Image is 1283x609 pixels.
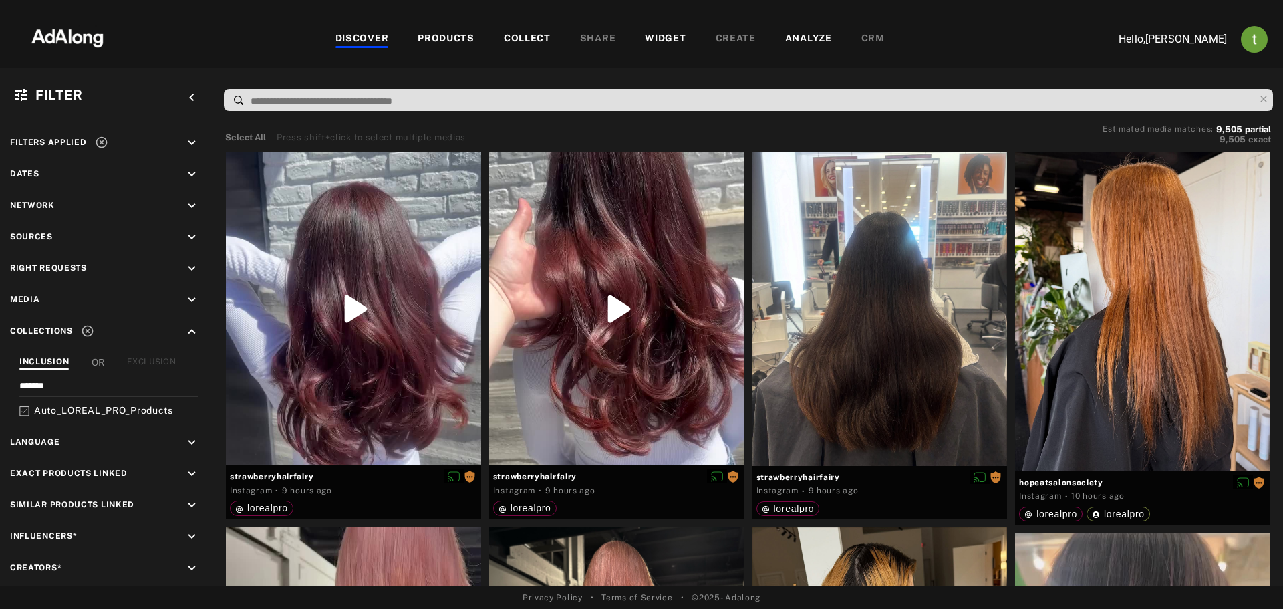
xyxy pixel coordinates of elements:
i: keyboard_arrow_down [184,136,199,150]
div: lorealpro [235,503,288,513]
span: · [802,486,805,497]
div: Instagram [1019,490,1061,502]
img: 63233d7d88ed69de3c212112c67096b6.png [9,17,126,57]
i: keyboard_arrow_down [184,167,199,182]
span: lorealpro [247,503,288,513]
span: Sources [10,232,53,241]
div: PRODUCTS [418,31,474,47]
div: CRM [861,31,885,47]
span: strawberryhairfairy [756,471,1004,483]
span: Similar Products Linked [10,500,134,509]
span: • [591,592,594,604]
div: Instagram [493,485,535,497]
i: keyboard_arrow_down [184,293,199,308]
span: Dates [10,169,39,178]
span: strawberryhairfairy [493,471,740,483]
button: Disable diffusion on this media [444,469,464,483]
span: lorealpro [511,503,551,513]
div: COLLECT [504,31,551,47]
span: 9,505 [1220,134,1246,144]
i: keyboard_arrow_left [184,90,199,105]
span: Media [10,295,40,304]
i: keyboard_arrow_down [184,261,199,276]
img: ACg8ocJj1Mp6hOb8A41jL1uwSMxz7God0ICt0FEFk954meAQ=s96-c [1241,26,1268,53]
span: · [1065,491,1068,502]
span: · [275,485,279,496]
i: keyboard_arrow_down [184,230,199,245]
span: • [681,592,684,604]
button: Account settings [1238,23,1271,56]
div: SHARE [580,31,616,47]
div: EXCLUSION [127,356,176,370]
button: 9,505partial [1216,126,1271,133]
time: 2025-09-23T23:58:56.000Z [545,486,595,495]
span: Rights requested [1253,477,1265,487]
button: Disable diffusion on this media [970,470,990,484]
span: hopeatsalonsociety [1019,477,1266,489]
span: Right Requests [10,263,87,273]
span: Rights requested [727,471,739,481]
div: CREATE [716,31,756,47]
i: keyboard_arrow_down [184,435,199,450]
iframe: Chat Widget [1216,545,1283,609]
div: Instagram [756,485,799,497]
span: OR [92,356,105,370]
i: keyboard_arrow_down [184,199,199,213]
span: Rights requested [464,471,476,481]
a: Terms of Service [601,592,672,604]
span: · [539,485,542,496]
div: ANALYZE [785,31,832,47]
span: Collections [10,326,73,336]
span: Creators* [10,563,61,572]
span: Language [10,437,60,447]
span: strawberryhairfairy [230,471,477,483]
div: DISCOVER [335,31,389,47]
i: keyboard_arrow_down [184,498,199,513]
button: 9,505exact [1103,133,1271,146]
i: keyboard_arrow_up [184,324,199,339]
span: lorealpro [774,503,815,514]
i: keyboard_arrow_down [184,529,199,544]
span: Filter [35,87,83,103]
button: Disable diffusion on this media [1233,475,1253,489]
a: Privacy Policy [523,592,583,604]
time: 2025-09-23T22:51:54.000Z [1071,491,1124,501]
span: Exact Products Linked [10,469,128,478]
span: lorealpro [1036,509,1077,519]
div: lorealpro [1092,509,1145,519]
div: lorealpro [498,503,551,513]
span: Rights requested [990,472,1002,481]
i: keyboard_arrow_down [184,467,199,481]
div: WIDGET [645,31,686,47]
time: 2025-09-23T23:58:56.000Z [282,486,332,495]
span: lorealpro [1104,509,1145,519]
span: Filters applied [10,138,87,147]
span: © 2025 - Adalong [692,592,760,604]
button: Select All [225,131,266,144]
span: Auto_LOREAL_PRO_Products [34,405,173,416]
time: 2025-09-23T23:58:56.000Z [809,486,859,495]
p: Hello, [PERSON_NAME] [1093,31,1227,47]
div: Press shift+click to select multiple medias [277,131,466,144]
button: Disable diffusion on this media [707,469,727,483]
span: Estimated media matches: [1103,124,1214,134]
span: Influencers* [10,531,77,541]
div: INCLUSION [19,356,69,370]
div: Instagram [230,485,272,497]
span: 9,505 [1216,124,1242,134]
span: Network [10,201,55,210]
div: lorealpro [762,504,815,513]
i: keyboard_arrow_down [184,561,199,576]
div: lorealpro [1024,509,1077,519]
